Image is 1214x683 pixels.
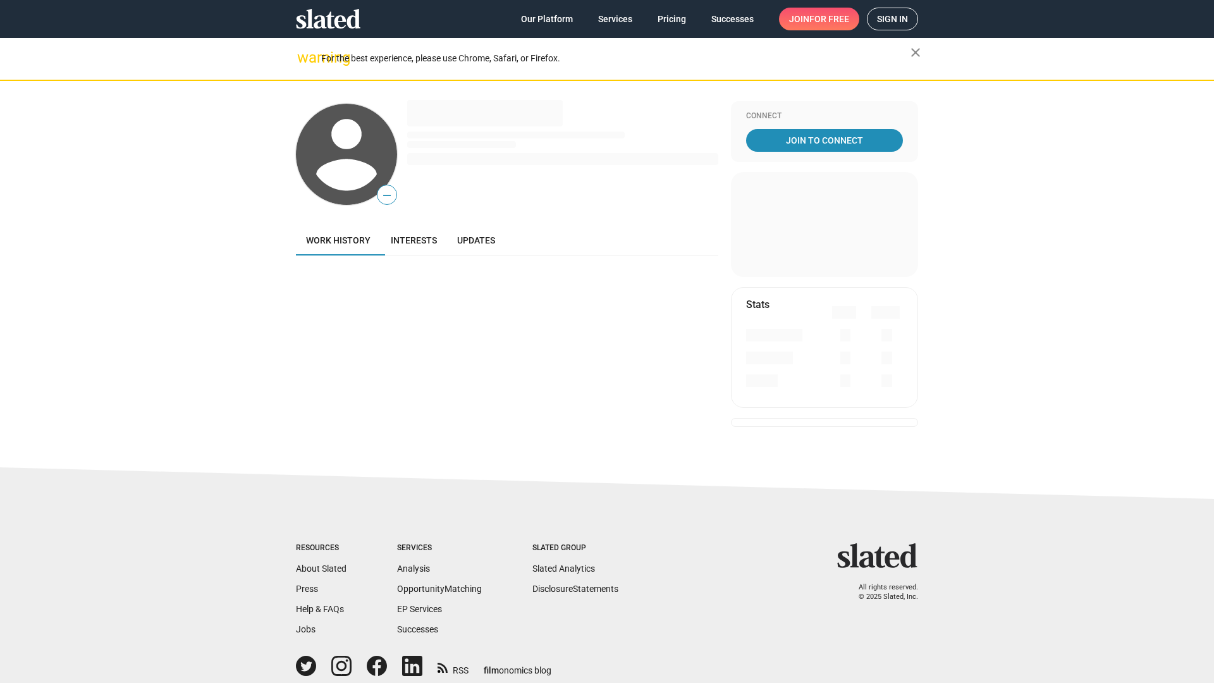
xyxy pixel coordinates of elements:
span: Our Platform [521,8,573,30]
a: Services [588,8,642,30]
a: Successes [701,8,764,30]
a: EP Services [397,604,442,614]
span: — [377,187,396,204]
a: Press [296,584,318,594]
a: Interests [381,225,447,255]
mat-icon: warning [297,50,312,65]
a: Jobs [296,624,316,634]
a: Analysis [397,563,430,574]
a: Updates [447,225,505,255]
span: Join [789,8,849,30]
div: Services [397,543,482,553]
a: Slated Analytics [532,563,595,574]
div: For the best experience, please use Chrome, Safari, or Firefox. [321,50,910,67]
span: Join To Connect [749,129,900,152]
a: Sign in [867,8,918,30]
span: film [484,665,499,675]
span: for free [809,8,849,30]
a: Work history [296,225,381,255]
mat-icon: close [908,45,923,60]
a: Joinfor free [779,8,859,30]
a: RSS [438,657,469,677]
a: Help & FAQs [296,604,344,614]
a: Join To Connect [746,129,903,152]
a: Successes [397,624,438,634]
div: Connect [746,111,903,121]
span: Pricing [658,8,686,30]
a: filmonomics blog [484,655,551,677]
a: DisclosureStatements [532,584,618,594]
a: OpportunityMatching [397,584,482,594]
a: About Slated [296,563,346,574]
mat-card-title: Stats [746,298,769,311]
span: Updates [457,235,495,245]
a: Our Platform [511,8,583,30]
span: Sign in [877,8,908,30]
span: Services [598,8,632,30]
span: Work history [306,235,371,245]
span: Interests [391,235,437,245]
div: Slated Group [532,543,618,553]
p: All rights reserved. © 2025 Slated, Inc. [845,583,918,601]
span: Successes [711,8,754,30]
a: Pricing [647,8,696,30]
div: Resources [296,543,346,553]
